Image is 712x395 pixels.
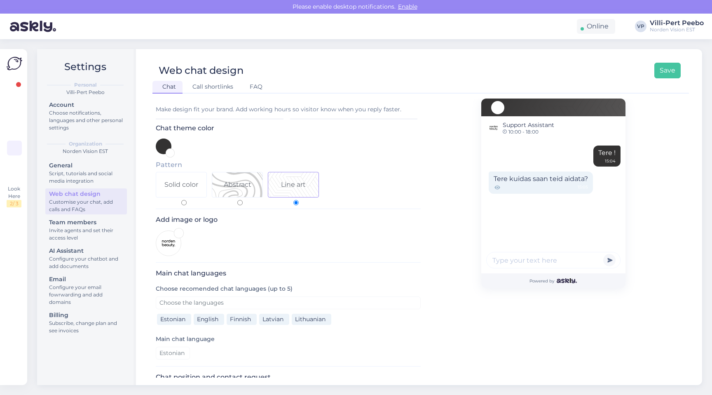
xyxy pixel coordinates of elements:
a: Team membersInvite agents and set their access level [45,217,127,243]
div: Billing [49,311,123,320]
div: Subscribe, change plan and see invoices [49,320,123,334]
div: Norden Vision EST [44,148,127,155]
div: Web chat design [159,63,244,78]
label: Main chat language [156,335,215,343]
span: FAQ [246,83,262,90]
label: Choose recomended chat languages (up to 5) [156,284,296,293]
span: Latvian [262,315,283,323]
div: VP [635,21,646,32]
a: BillingSubscribe, change plan and see invoices [45,310,127,336]
a: Choose the languages [156,296,421,309]
div: Account [49,101,123,109]
div: Customise your chat, add calls and FAQs [49,198,123,213]
span: Choose the languages [159,299,224,306]
div: Solid color [164,180,198,190]
span: Chat [159,83,176,90]
h3: Chat theme color [156,124,421,132]
a: Villi-Pert PeeboNorden Vision EST [650,20,707,33]
a: EmailConfigure your email fowrwarding and add domains [45,274,127,307]
input: Solid color [181,200,187,205]
span: Lithuanian [295,315,326,323]
div: Look Here [7,185,21,207]
div: 15:04 [605,158,616,164]
img: Askly Logo [7,56,22,71]
div: Configure your email fowrwarding and add domains [49,284,123,306]
span: Enable [396,3,420,10]
button: Save [654,63,681,78]
a: AI AssistantConfigure your chatbot and add documents [45,245,127,271]
span: Support Assistant [503,121,554,129]
div: Villi-Pert Peebo [44,89,127,96]
div: Norden Vision EST [650,26,704,33]
div: Tere ! [593,146,621,167]
span: Estonian [160,315,185,323]
input: Type your text here [486,252,621,268]
div: 2 / 3 [7,200,21,207]
span: Call shortlinks [189,83,233,90]
div: Team members [49,218,123,227]
div: Choose notifications, languages and other personal settings [49,109,123,132]
input: Pattern 1Abstract [237,200,243,205]
h3: Add image or logo [156,216,421,223]
span: Finnish [230,315,251,323]
h2: Settings [44,59,127,75]
div: Email [49,275,123,284]
div: Tere kuidas saan teid aidata? [489,172,593,194]
a: GeneralScript, tutorials and social media integration [45,160,127,186]
span: 10:00 - 18:00 [503,129,554,134]
span: English [197,315,218,323]
a: AccountChoose notifications, languages and other personal settings [45,99,127,133]
img: Askly [557,278,577,283]
div: Abstract [224,180,251,190]
div: AI Assistant [49,247,123,255]
div: Make design fit your brand. Add working hours so visitor know when you reply faster. [156,105,421,114]
div: General [49,161,123,170]
b: Personal [74,81,97,89]
span: Powered by [529,278,577,284]
b: Organization [69,140,102,148]
h5: Pattern [156,161,421,169]
div: Villi-Pert Peebo [650,20,704,26]
div: Online [577,19,615,34]
div: Line art [281,180,306,190]
div: Invite agents and set their access level [49,227,123,242]
img: Support [487,121,500,134]
span: 15:05 [578,184,588,191]
div: Web chat design [49,190,123,198]
span: Estonian [159,349,185,357]
img: Logo preview [156,230,181,256]
h3: Main chat languages [156,269,421,277]
div: Configure your chatbot and add documents [49,255,123,270]
div: Script, tutorials and social media integration [49,170,123,185]
input: Pattern 2Line art [293,200,299,205]
a: Estonian [156,347,190,360]
h3: Chat position and contact request [156,373,421,381]
a: Web chat designCustomise your chat, add calls and FAQs [45,188,127,214]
